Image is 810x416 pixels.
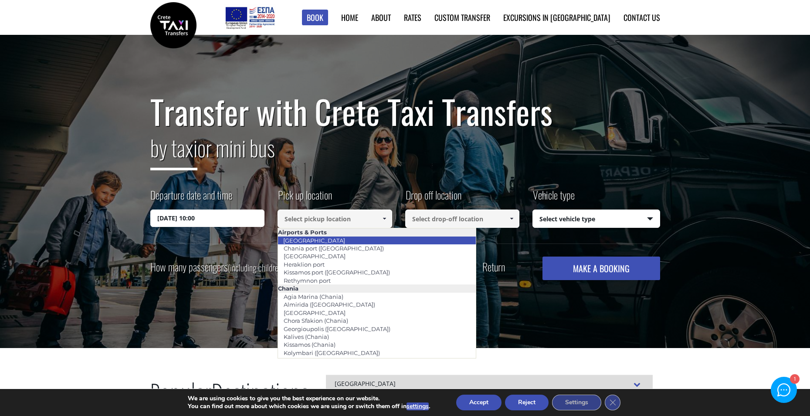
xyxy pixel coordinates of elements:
h1: Transfer with Crete Taxi Transfers [150,93,660,130]
a: Excursions in [GEOGRAPHIC_DATA] [503,12,610,23]
button: MAKE A BOOKING [542,257,660,280]
a: Show All Items [505,210,519,228]
a: Rates [404,12,421,23]
span: by taxi [150,131,197,170]
div: 1 [790,375,799,384]
a: Rethymnon port [278,274,336,287]
a: Book [302,10,328,26]
a: [GEOGRAPHIC_DATA] [278,250,351,262]
h2: or mini bus [150,130,660,177]
a: Custom Transfer [434,12,490,23]
a: Kissamos port ([GEOGRAPHIC_DATA]) [278,266,396,278]
label: Pick up location [278,187,332,210]
a: Almirida ([GEOGRAPHIC_DATA]) [278,298,381,311]
button: Close GDPR Cookie Banner [605,395,620,410]
label: Drop off location [405,187,461,210]
a: Contact us [624,12,660,23]
a: About [371,12,391,23]
img: Crete Taxi Transfers | Safe Taxi Transfer Services from to Heraklion Airport, Chania Airport, Ret... [150,2,197,48]
a: Kalives (Chania) [278,331,335,343]
a: Home [341,12,358,23]
a: Show All Items [377,210,391,228]
a: Kolymbari ([GEOGRAPHIC_DATA]) [278,347,386,359]
label: Vehicle type [532,187,575,210]
label: How many passengers ? [150,257,289,278]
label: Return [482,261,505,272]
p: We are using cookies to give you the best experience on our website. [188,395,430,402]
input: Select pickup location [278,210,392,228]
input: Select drop-off location [405,210,520,228]
li: Chania [278,284,476,292]
span: Select vehicle type [533,210,660,228]
a: [GEOGRAPHIC_DATA] [278,234,351,247]
li: Airports & Ports [278,228,476,236]
p: You can find out more about which cookies we are using or switch them off in . [188,402,430,410]
a: Crete Taxi Transfers | Safe Taxi Transfer Services from to Heraklion Airport, Chania Airport, Ret... [150,20,197,29]
img: e-bannersEUERDF180X90.jpg [224,4,276,30]
button: settings [407,402,429,410]
small: (including children) [228,261,284,274]
a: Kissamos (Chania) [278,338,341,351]
a: Chania port ([GEOGRAPHIC_DATA]) [278,242,390,254]
button: Accept [456,395,502,410]
a: Heraklion port [278,258,330,271]
a: Agia Marina (Chania) [278,291,349,303]
a: [GEOGRAPHIC_DATA] [278,307,351,319]
label: Departure date and time [150,187,232,210]
button: Settings [552,395,601,410]
div: [GEOGRAPHIC_DATA] [326,375,653,394]
button: Reject [505,395,549,410]
a: Chora Sfakion (Chania) [278,315,354,327]
span: Popular [150,375,211,415]
a: Georgioupolis ([GEOGRAPHIC_DATA]) [278,323,396,335]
